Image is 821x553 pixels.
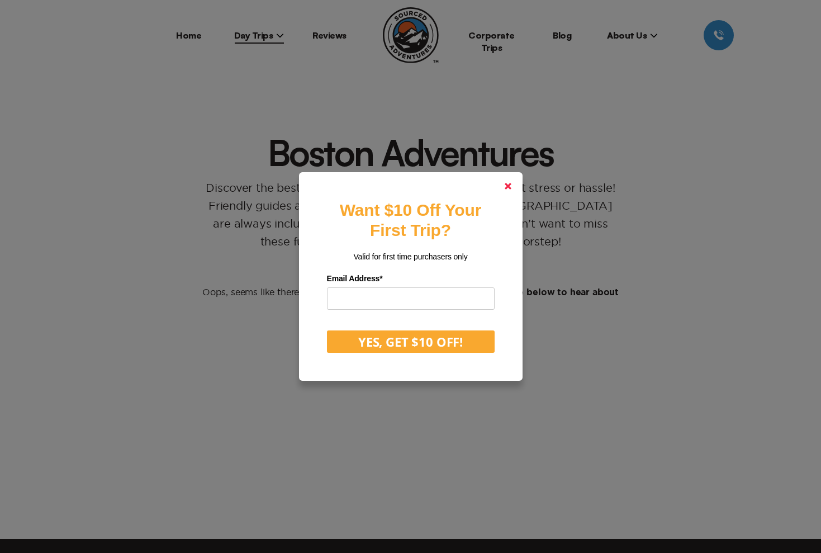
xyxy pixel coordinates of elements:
[495,173,521,200] a: Close
[379,274,382,283] span: Required
[340,201,481,239] strong: Want $10 Off Your First Trip?
[327,270,495,287] label: Email Address
[327,330,495,353] button: YES, GET $10 OFF!
[353,252,467,261] span: Valid for first time purchasers only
